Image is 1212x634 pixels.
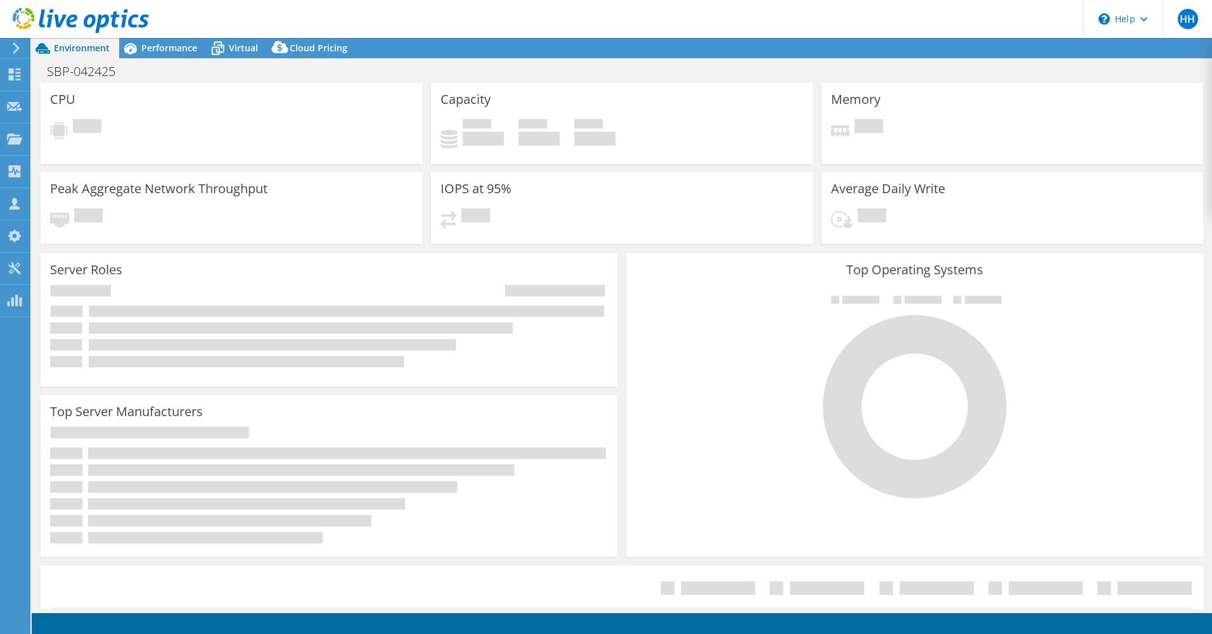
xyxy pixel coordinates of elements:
h3: CPU [50,92,75,106]
h3: Server Roles [50,263,122,277]
span: Pending [74,208,103,225]
h3: Top Operating Systems [636,263,1194,277]
svg: \n [1099,13,1110,25]
h3: Top Server Manufacturers [50,405,203,419]
span: Pending [461,208,490,225]
span: Pending [73,119,101,136]
h4: 0 GiB [463,132,504,146]
span: Free [519,119,547,132]
span: Pending [858,208,886,225]
h3: IOPS at 95% [441,182,512,196]
span: Total [574,119,603,132]
span: Pending [854,119,883,136]
span: Environment [54,42,110,54]
h3: Capacity [441,92,491,106]
h4: 0 GiB [574,132,616,146]
span: Used [463,119,491,132]
span: Performance [141,42,197,54]
span: Virtual [229,42,258,54]
span: Cloud Pricing [290,42,347,54]
h4: 0 GiB [519,132,560,146]
h1: SBP-042425 [41,65,135,79]
h3: Average Daily Write [831,182,945,196]
h3: Memory [831,92,880,106]
h3: Peak Aggregate Network Throughput [50,182,268,196]
span: HH [1178,9,1198,29]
